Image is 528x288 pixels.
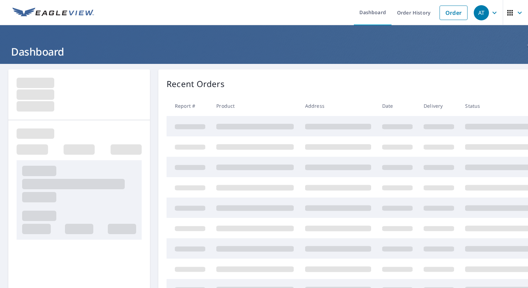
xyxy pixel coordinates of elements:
th: Date [377,96,418,116]
th: Report # [167,96,211,116]
th: Product [211,96,299,116]
div: AT [474,5,489,20]
h1: Dashboard [8,45,520,59]
a: Order [440,6,468,20]
th: Delivery [418,96,460,116]
img: EV Logo [12,8,94,18]
p: Recent Orders [167,78,225,90]
th: Address [300,96,377,116]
